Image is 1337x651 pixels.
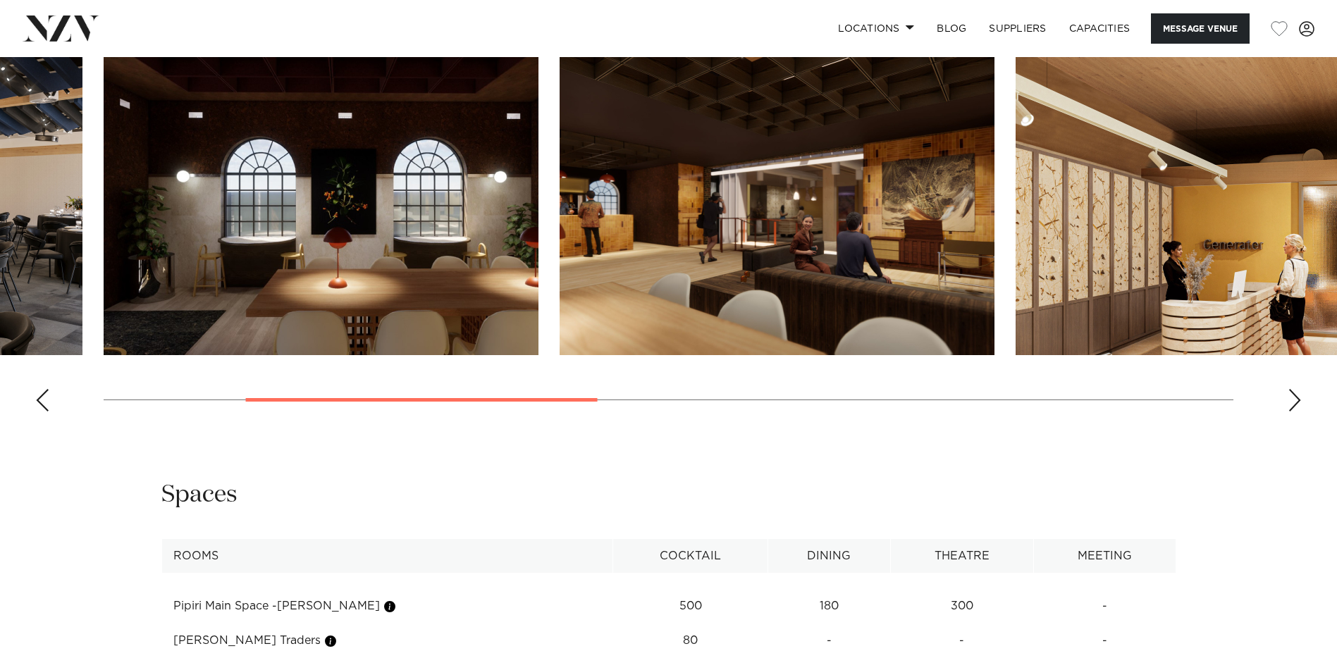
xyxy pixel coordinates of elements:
a: SUPPLIERS [978,13,1057,44]
a: Capacities [1058,13,1142,44]
h2: Spaces [161,479,238,511]
a: BLOG [925,13,978,44]
td: 300 [890,589,1033,624]
button: Message Venue [1151,13,1250,44]
img: nzv-logo.png [23,15,99,41]
a: Locations [827,13,925,44]
swiper-slide: 2 / 8 [104,36,538,355]
td: 180 [768,589,890,624]
th: Meeting [1034,539,1176,573]
th: Cocktail [613,539,768,573]
th: Theatre [890,539,1033,573]
td: - [1034,589,1176,624]
swiper-slide: 3 / 8 [560,36,994,355]
td: Pipiri Main Space -[PERSON_NAME] [161,589,613,624]
th: Dining [768,539,890,573]
td: 500 [613,589,768,624]
th: Rooms [161,539,613,573]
